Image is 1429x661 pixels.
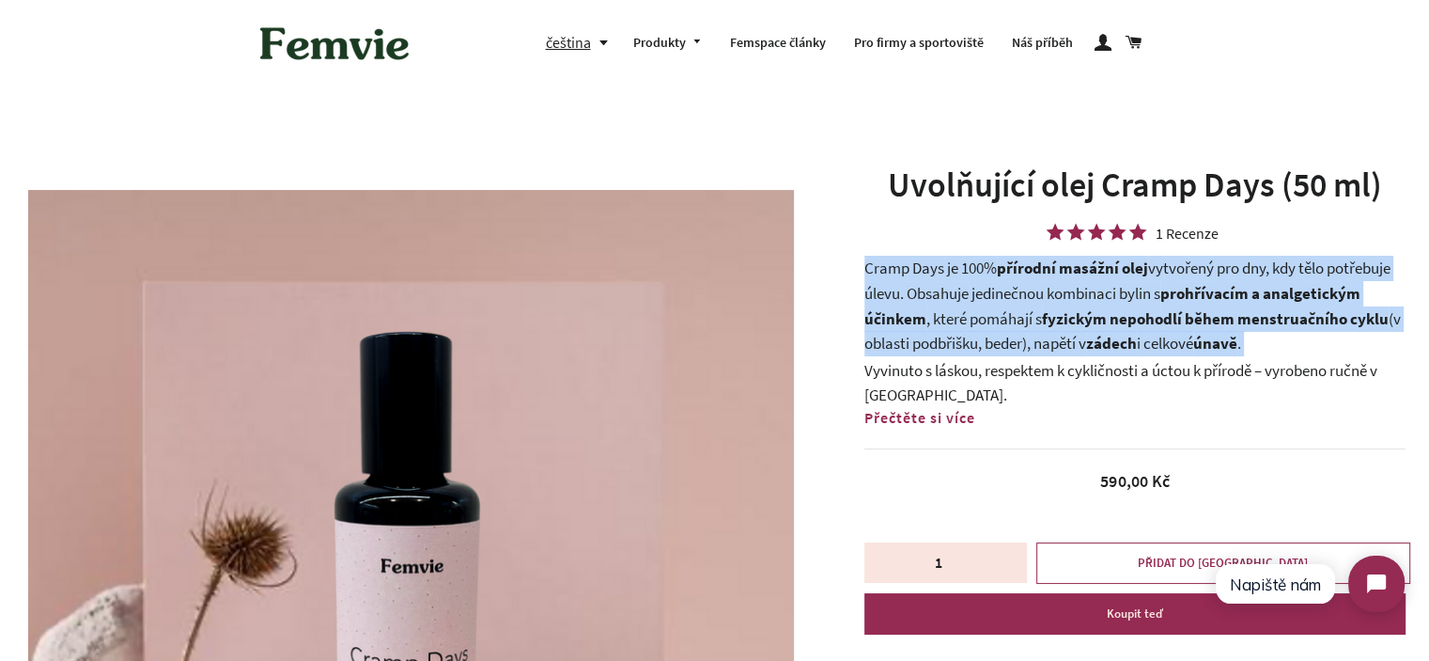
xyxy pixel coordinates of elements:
a: Náš příběh [998,19,1087,68]
button: PŘIDAT DO [GEOGRAPHIC_DATA] [1036,543,1410,584]
img: Femvie [250,14,419,72]
p: Vyvinuto s láskou, respektem k cykličnosti a úctou k přírodě – vyrobeno ručně v [GEOGRAPHIC_DATA]. [864,358,1406,408]
span: PŘIDAT DO [GEOGRAPHIC_DATA] [1138,555,1308,571]
div: 1 Recenze [1155,227,1218,240]
strong: únavě [1193,333,1237,354]
span: 590,00 Kč [1100,470,1169,492]
a: Produkty [618,19,716,68]
button: čeština [545,30,618,55]
strong: fyzickým nepohodlí během menstruačního cyklu [1042,308,1389,329]
button: Koupit teď [864,593,1406,635]
p: Cramp Days je 100% vytvořený pro dny, kdy tělo potřebuje úlevu. Obsahuje jedinečnou kombinaci byl... [864,256,1406,355]
strong: prohřívacím a analgetickým účinkem [864,283,1360,329]
iframe: Tidio Chat [1198,540,1421,628]
a: Femspace články [716,19,840,68]
a: Pro firmy a sportoviště [840,19,998,68]
strong: zádech [1086,333,1137,354]
span: Přečtěte si více [864,408,975,427]
h1: Uvolňující olej Cramp Days (50 ml) [864,162,1406,209]
span: (v oblasti podbřišku, beder) [864,308,1401,354]
strong: přírodní masážní olej [997,258,1148,278]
